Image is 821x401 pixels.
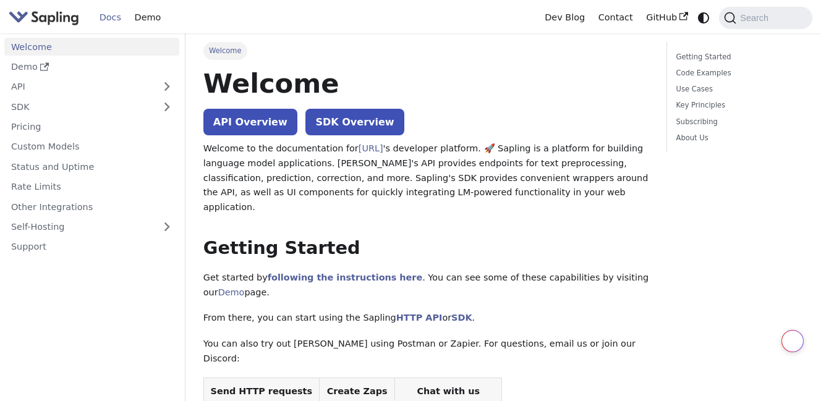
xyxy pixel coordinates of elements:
h1: Welcome [203,67,649,100]
a: SDK [451,313,472,323]
p: Get started by . You can see some of these capabilities by visiting our page. [203,271,649,300]
a: About Us [676,132,799,144]
span: Welcome [203,42,247,59]
img: Sapling.ai [9,9,79,27]
a: Code Examples [676,67,799,79]
a: API [4,78,155,96]
a: Dev Blog [538,8,591,27]
button: Search (Command+K) [719,7,812,29]
a: [URL] [359,143,383,153]
button: Expand sidebar category 'SDK' [155,98,179,116]
a: Other Integrations [4,198,179,216]
a: Self-Hosting [4,218,179,236]
nav: Breadcrumbs [203,42,649,59]
a: SDK Overview [305,109,404,135]
a: Getting Started [676,51,799,63]
a: Sapling.aiSapling.ai [9,9,83,27]
a: Subscribing [676,116,799,128]
a: Welcome [4,38,179,56]
a: SDK [4,98,155,116]
a: Key Principles [676,99,799,111]
a: Docs [93,8,128,27]
a: Custom Models [4,138,179,156]
a: Status and Uptime [4,158,179,175]
a: Contact [592,8,640,27]
button: Switch between dark and light mode (currently system mode) [695,9,713,27]
span: Search [736,13,776,23]
a: API Overview [203,109,297,135]
a: Demo [4,58,179,76]
a: Demo [128,8,168,27]
a: HTTP API [396,313,443,323]
a: Rate Limits [4,178,179,196]
button: Expand sidebar category 'API' [155,78,179,96]
a: GitHub [639,8,694,27]
a: following the instructions here [268,272,422,282]
a: Support [4,238,179,256]
p: You can also try out [PERSON_NAME] using Postman or Zapier. For questions, email us or join our D... [203,337,649,366]
a: Pricing [4,118,179,136]
a: Demo [218,287,245,297]
p: Welcome to the documentation for 's developer platform. 🚀 Sapling is a platform for building lang... [203,141,649,215]
a: Use Cases [676,83,799,95]
h2: Getting Started [203,237,649,260]
p: From there, you can start using the Sapling or . [203,311,649,326]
